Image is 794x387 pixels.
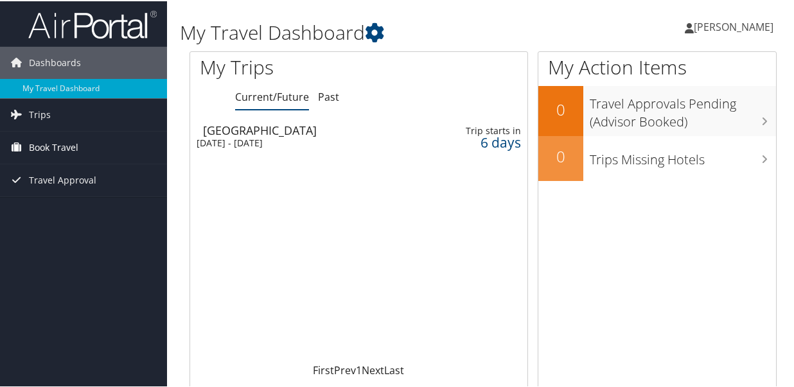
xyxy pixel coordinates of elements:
a: Current/Future [235,89,309,103]
span: Travel Approval [29,163,96,195]
h3: Trips Missing Hotels [590,143,776,168]
h3: Travel Approvals Pending (Advisor Booked) [590,87,776,130]
span: [PERSON_NAME] [694,19,773,33]
a: Prev [334,362,356,376]
span: Book Travel [29,130,78,162]
div: Trip starts in [446,124,521,135]
div: 6 days [446,135,521,147]
img: airportal-logo.png [28,8,157,39]
h1: My Action Items [538,53,776,80]
a: 0Travel Approvals Pending (Advisor Booked) [538,85,776,134]
a: 1 [356,362,362,376]
span: Trips [29,98,51,130]
h2: 0 [538,144,583,166]
h2: 0 [538,98,583,119]
span: Dashboards [29,46,81,78]
div: [DATE] - [DATE] [197,136,400,148]
a: [PERSON_NAME] [685,6,786,45]
a: Last [384,362,404,376]
a: First [313,362,334,376]
a: 0Trips Missing Hotels [538,135,776,180]
a: Next [362,362,384,376]
h1: My Trips [200,53,377,80]
h1: My Travel Dashboard [180,18,584,45]
a: Past [318,89,339,103]
div: [GEOGRAPHIC_DATA] [203,123,407,135]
